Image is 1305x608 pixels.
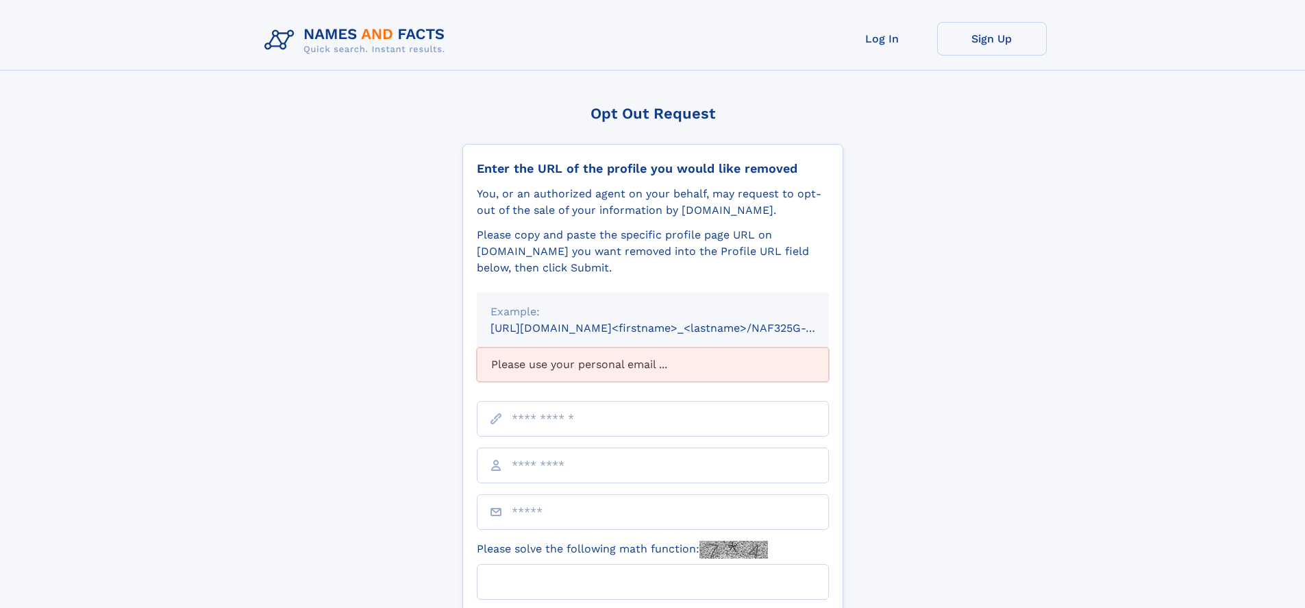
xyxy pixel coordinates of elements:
div: Please use your personal email ... [477,348,829,382]
div: Please copy and paste the specific profile page URL on [DOMAIN_NAME] you want removed into the Pr... [477,227,829,276]
small: [URL][DOMAIN_NAME]<firstname>_<lastname>/NAF325G-xxxxxxxx [490,321,855,335]
div: Enter the URL of the profile you would like removed [477,161,829,176]
div: Example: [490,304,815,320]
a: Log In [828,22,937,56]
div: You, or an authorized agent on your behalf, may request to opt-out of the sale of your informatio... [477,186,829,219]
a: Sign Up [937,22,1047,56]
img: Logo Names and Facts [259,22,456,59]
label: Please solve the following math function: [477,541,768,559]
div: Opt Out Request [462,105,843,122]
